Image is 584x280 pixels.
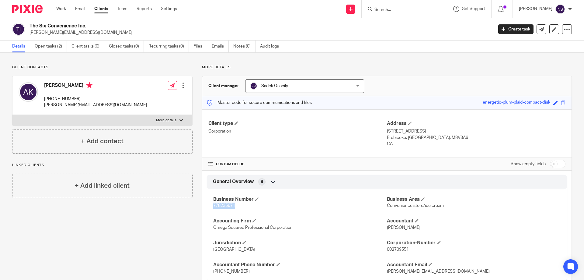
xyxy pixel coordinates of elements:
[212,41,229,52] a: Emails
[233,41,255,52] a: Notes (0)
[462,7,485,11] span: Get Support
[387,269,490,274] span: [PERSON_NAME][EMAIL_ADDRESS][DOMAIN_NAME]
[12,65,193,70] p: Client contacts
[193,41,207,52] a: Files
[213,204,235,208] span: 778235671
[511,161,546,167] label: Show empty fields
[387,120,565,127] h4: Address
[213,196,387,203] h4: Business Number
[387,262,561,268] h4: Accountant Email
[12,41,30,52] a: Details
[117,6,127,12] a: Team
[75,181,130,190] h4: + Add linked client
[35,41,67,52] a: Open tasks (2)
[12,163,193,168] p: Linked clients
[44,96,147,102] p: [PHONE_NUMBER]
[12,5,43,13] img: Pixie
[387,196,561,203] h4: Business Area
[260,41,283,52] a: Audit logs
[213,218,387,224] h4: Accounting Firm
[56,6,66,12] a: Work
[44,102,147,108] p: [PERSON_NAME][EMAIL_ADDRESS][DOMAIN_NAME]
[213,225,293,230] span: Omega Squared Professional Corporation
[202,65,572,70] p: More details
[19,82,38,102] img: svg%3E
[387,135,565,141] p: Etobicoke, [GEOGRAPHIC_DATA], M8V3A6
[374,7,429,13] input: Search
[387,225,420,230] span: [PERSON_NAME]
[555,4,565,14] img: svg%3E
[75,6,85,12] a: Email
[261,84,288,88] span: Sadek Osseily
[208,120,387,127] h4: Client type
[109,41,144,52] a: Closed tasks (0)
[261,179,263,185] span: 8
[250,82,257,90] img: svg%3E
[213,240,387,246] h4: Jurisdiction
[156,118,176,123] p: More details
[30,23,397,29] h2: The Six Convenience Inc.
[387,141,565,147] p: CA
[207,100,312,106] p: Master code for secure communications and files
[94,6,108,12] a: Clients
[498,24,534,34] a: Create task
[30,30,489,36] p: [PERSON_NAME][EMAIL_ADDRESS][DOMAIN_NAME]
[213,179,254,185] span: General Overview
[81,136,123,146] h4: + Add contact
[387,240,561,246] h4: Corporation-Number
[208,128,387,134] p: Corporation
[161,6,177,12] a: Settings
[208,162,387,167] h4: CUSTOM FIELDS
[137,6,152,12] a: Reports
[71,41,104,52] a: Client tasks (0)
[213,247,255,252] span: [GEOGRAPHIC_DATA]
[519,6,552,12] p: [PERSON_NAME]
[44,82,147,90] h4: [PERSON_NAME]
[387,128,565,134] p: [STREET_ADDRESS]
[12,23,25,36] img: svg%3E
[387,204,444,208] span: Convenience store/ice cream
[213,262,387,268] h4: Accountant Phone Number
[208,83,239,89] h3: Client manager
[148,41,189,52] a: Recurring tasks (0)
[483,99,550,106] div: energetic-plum-plaid-compact-disk
[387,218,561,224] h4: Accountant
[387,247,409,252] span: 002709551
[86,82,92,88] i: Primary
[213,269,250,274] span: [PHONE_NUMBER]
